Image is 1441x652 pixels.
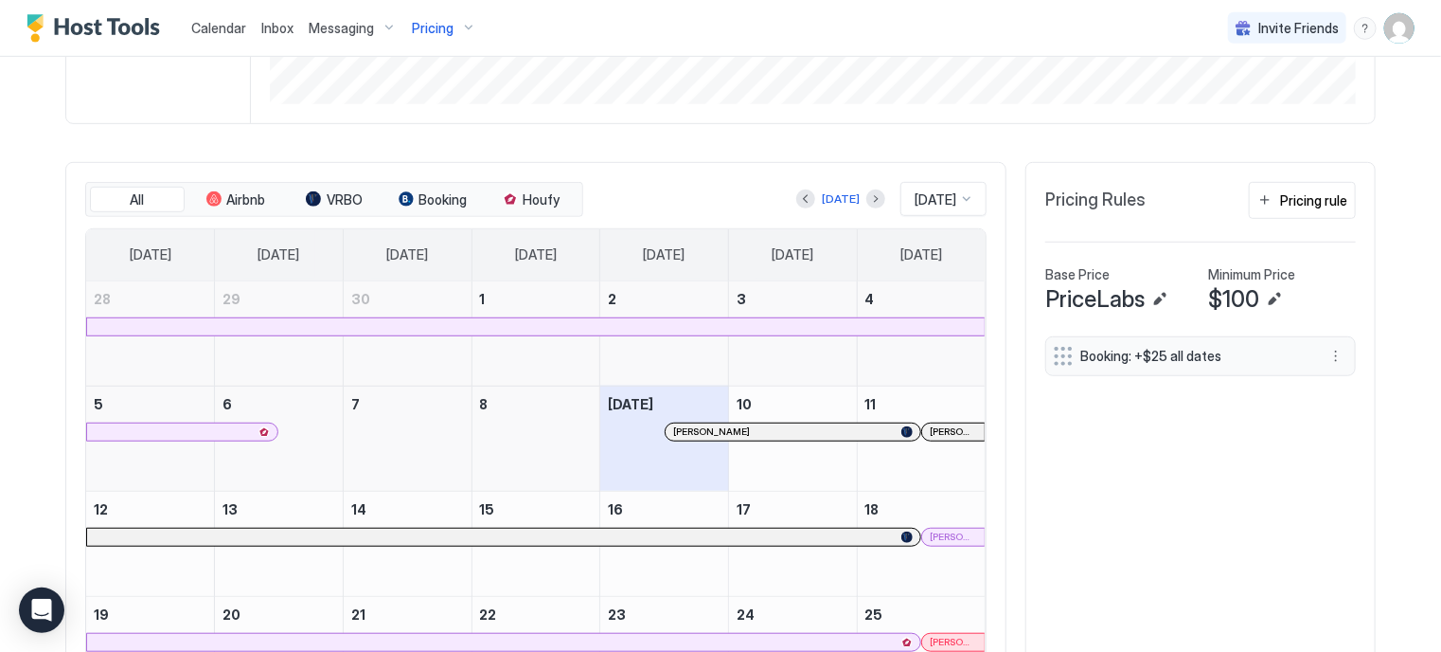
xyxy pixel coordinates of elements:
[729,597,857,632] a: October 24, 2025
[86,491,215,596] td: October 12, 2025
[644,246,685,263] span: [DATE]
[191,18,246,38] a: Calendar
[600,281,728,317] a: October 2, 2025
[351,607,365,623] span: 21
[215,387,343,422] a: October 6, 2025
[471,281,600,387] td: October 1, 2025
[915,191,956,208] span: [DATE]
[480,501,495,517] span: 15
[737,291,746,307] span: 3
[480,607,497,623] span: 22
[343,386,471,491] td: October 7, 2025
[86,597,214,632] a: October 19, 2025
[608,396,653,412] span: [DATE]
[215,492,343,527] a: October 13, 2025
[737,501,751,517] span: 17
[1258,20,1339,37] span: Invite Friends
[930,426,977,438] span: [PERSON_NAME]
[94,396,103,412] span: 5
[857,491,986,596] td: October 18, 2025
[480,291,486,307] span: 1
[729,281,857,317] a: October 3, 2025
[1208,266,1295,283] span: Minimum Price
[866,190,885,208] button: Next month
[385,187,480,213] button: Booking
[344,597,471,632] a: October 21, 2025
[215,281,344,387] td: September 29, 2025
[865,396,877,412] span: 11
[796,190,815,208] button: Previous month
[191,20,246,36] span: Calendar
[222,396,232,412] span: 6
[343,281,471,387] td: September 30, 2025
[865,291,875,307] span: 4
[858,492,986,527] a: October 18, 2025
[1148,288,1171,311] button: Edit
[930,636,977,648] span: [PERSON_NAME]
[600,281,729,387] td: October 2, 2025
[351,501,366,517] span: 14
[215,386,344,491] td: October 6, 2025
[930,531,977,543] span: [PERSON_NAME]
[1325,345,1347,368] div: menu
[600,492,728,527] a: October 16, 2025
[261,18,294,38] a: Inbox
[1263,288,1286,311] button: Edit
[1045,336,1356,376] div: Booking: +$25 all dates menu
[1249,182,1356,219] button: Pricing rule
[673,426,750,438] span: [PERSON_NAME]
[227,191,266,208] span: Airbnb
[1325,345,1347,368] button: More options
[258,246,300,263] span: [DATE]
[480,396,489,412] span: 8
[1384,13,1414,44] div: User profile
[471,491,600,596] td: October 15, 2025
[309,20,374,37] span: Messaging
[1080,348,1306,365] span: Booking: +$25 all dates
[625,229,704,281] a: Thursday
[673,426,913,438] div: [PERSON_NAME]
[865,607,883,623] span: 25
[130,246,171,263] span: [DATE]
[881,229,961,281] a: Saturday
[737,396,752,412] span: 10
[215,491,344,596] td: October 13, 2025
[412,20,454,37] span: Pricing
[857,386,986,491] td: October 11, 2025
[1045,266,1110,283] span: Base Price
[524,191,560,208] span: Houfy
[261,20,294,36] span: Inbox
[858,281,986,317] a: October 4, 2025
[472,281,600,317] a: October 1, 2025
[85,182,583,218] div: tab-group
[215,281,343,317] a: September 29, 2025
[94,607,109,623] span: 19
[1045,285,1145,314] span: PriceLabs
[215,597,343,632] a: October 20, 2025
[111,229,190,281] a: Sunday
[600,491,729,596] td: October 16, 2025
[94,501,108,517] span: 12
[858,597,986,632] a: October 25, 2025
[608,291,616,307] span: 2
[86,492,214,527] a: October 12, 2025
[222,291,240,307] span: 29
[858,387,986,422] a: October 11, 2025
[94,291,111,307] span: 28
[608,607,626,623] span: 23
[367,229,447,281] a: Tuesday
[729,281,858,387] td: October 3, 2025
[86,281,215,387] td: September 28, 2025
[737,607,755,623] span: 24
[729,386,858,491] td: October 10, 2025
[86,387,214,422] a: October 5, 2025
[131,191,145,208] span: All
[240,229,319,281] a: Monday
[600,386,729,491] td: October 9, 2025
[188,187,283,213] button: Airbnb
[472,597,600,632] a: October 22, 2025
[27,14,169,43] a: Host Tools Logo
